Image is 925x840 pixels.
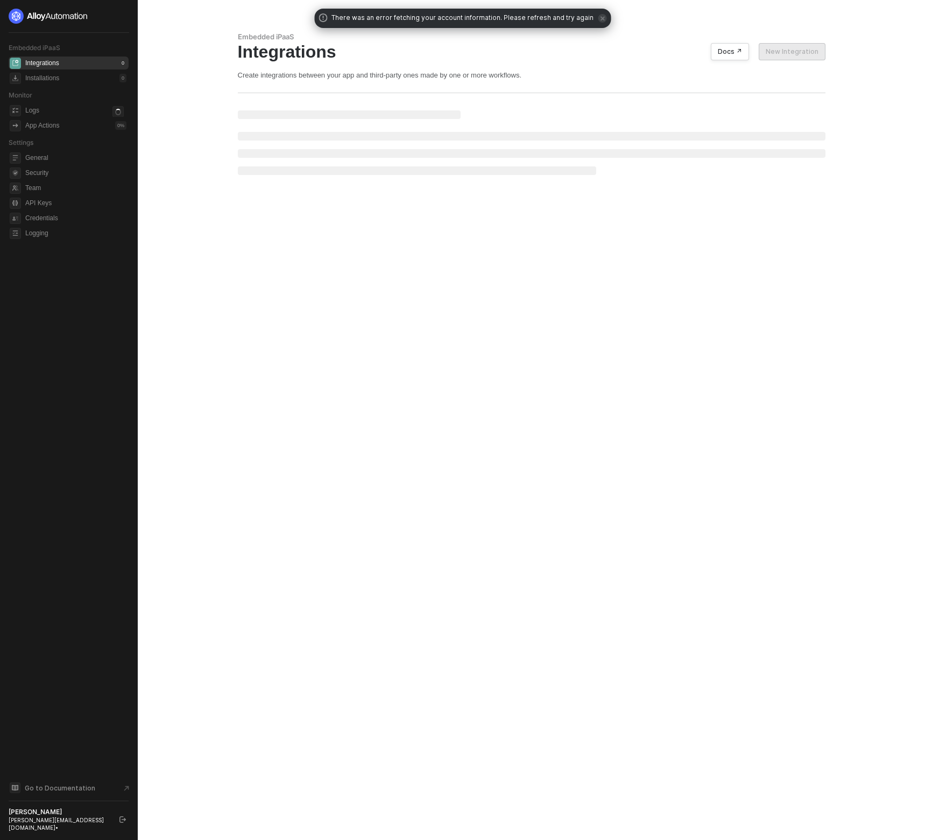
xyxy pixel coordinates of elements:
[9,9,129,24] a: logo
[25,212,126,225] span: Credentials
[25,181,126,194] span: Team
[25,783,95,793] span: Go to Documentation
[238,41,825,62] div: Integrations
[9,91,32,99] span: Monitor
[711,43,749,60] button: Docs ↗
[112,106,124,117] span: icon-loader
[25,121,59,130] div: App Actions
[10,167,21,179] span: security
[9,816,110,831] div: [PERSON_NAME][EMAIL_ADDRESS][DOMAIN_NAME] •
[718,47,742,56] div: Docs ↗
[10,198,21,209] span: api-key
[759,43,825,60] button: New Integration
[10,782,20,793] span: documentation
[9,781,129,794] a: Knowledge Base
[119,816,126,823] span: logout
[10,120,21,131] span: icon-app-actions
[9,44,60,52] span: Embedded iPaaS
[25,151,126,164] span: General
[598,14,606,23] span: icon-close
[10,152,21,164] span: general
[25,166,126,179] span: Security
[331,13,594,24] span: There was an error fetching your account information. Please refresh and try again
[119,74,126,82] div: 0
[9,9,88,24] img: logo
[25,106,39,115] div: Logs
[10,213,21,224] span: credentials
[119,59,126,67] div: 0
[25,59,59,68] div: Integrations
[9,808,110,816] div: [PERSON_NAME]
[25,227,126,240] span: Logging
[10,73,21,84] span: installations
[115,121,126,130] div: 0 %
[25,74,59,83] div: Installations
[238,71,825,80] div: Create integrations between your app and third-party ones made by one or more workflows.
[10,58,21,69] span: integrations
[319,13,327,22] span: icon-exclamation
[10,105,21,116] span: icon-logs
[10,183,21,194] span: team
[121,783,132,794] span: document-arrow
[9,138,33,146] span: Settings
[10,228,21,239] span: logging
[25,197,126,209] span: API Keys
[238,32,825,41] div: Embedded iPaaS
